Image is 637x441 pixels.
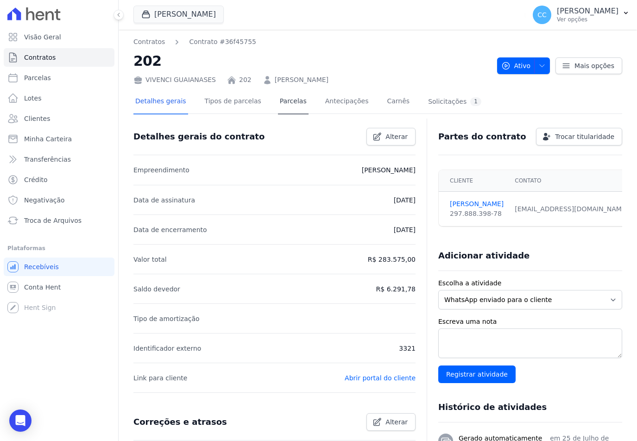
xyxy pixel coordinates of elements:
a: Conta Hent [4,278,114,296]
button: [PERSON_NAME] [133,6,224,23]
span: CC [537,12,547,18]
nav: Breadcrumb [133,37,256,47]
p: [PERSON_NAME] [557,6,618,16]
p: [DATE] [394,224,416,235]
div: Open Intercom Messenger [9,409,32,432]
a: Alterar [366,128,416,145]
a: Contratos [133,37,165,47]
button: CC [PERSON_NAME] Ver opções [525,2,637,28]
a: Abrir portal do cliente [345,374,416,382]
span: Mais opções [574,61,614,70]
span: Crédito [24,175,48,184]
a: Minha Carteira [4,130,114,148]
p: Data de encerramento [133,224,207,235]
span: Ativo [501,57,531,74]
a: Troca de Arquivos [4,211,114,230]
a: Negativação [4,191,114,209]
h3: Adicionar atividade [438,250,530,261]
span: Negativação [24,195,65,205]
div: VIVENCI GUAIANASES [133,75,216,85]
span: Minha Carteira [24,134,72,144]
a: Clientes [4,109,114,128]
p: Tipo de amortização [133,313,200,324]
span: Conta Hent [24,283,61,292]
span: Alterar [385,132,408,141]
a: Alterar [366,413,416,431]
div: [EMAIL_ADDRESS][DOMAIN_NAME] [515,204,628,214]
p: [DATE] [394,195,416,206]
nav: Breadcrumb [133,37,490,47]
p: [PERSON_NAME] [362,164,416,176]
a: Recebíveis [4,258,114,276]
a: [PERSON_NAME] [275,75,328,85]
a: [PERSON_NAME] [450,199,504,209]
p: 3321 [399,343,416,354]
a: Lotes [4,89,114,107]
a: Parcelas [278,90,309,114]
a: Visão Geral [4,28,114,46]
span: Visão Geral [24,32,61,42]
label: Escreva uma nota [438,317,622,327]
span: Parcelas [24,73,51,82]
p: Saldo devedor [133,283,180,295]
span: Contratos [24,53,56,62]
a: Trocar titularidade [536,128,622,145]
input: Registrar atividade [438,365,516,383]
span: Lotes [24,94,42,103]
div: 297.888.398-78 [450,209,504,219]
span: Recebíveis [24,262,59,271]
div: Plataformas [7,243,111,254]
button: Ativo [497,57,550,74]
h3: Detalhes gerais do contrato [133,131,265,142]
h3: Correções e atrasos [133,416,227,428]
p: Ver opções [557,16,618,23]
a: Parcelas [4,69,114,87]
th: Cliente [439,170,509,192]
a: Contratos [4,48,114,67]
div: 1 [470,97,481,106]
p: R$ 283.575,00 [368,254,416,265]
span: Alterar [385,417,408,427]
a: Crédito [4,170,114,189]
a: Mais opções [555,57,622,74]
h2: 202 [133,50,490,71]
a: Solicitações1 [426,90,483,114]
p: Valor total [133,254,167,265]
a: Antecipações [323,90,371,114]
span: Trocar titularidade [555,132,614,141]
p: R$ 6.291,78 [376,283,416,295]
label: Escolha a atividade [438,278,622,288]
span: Clientes [24,114,50,123]
h3: Partes do contrato [438,131,526,142]
span: Troca de Arquivos [24,216,82,225]
a: Contrato #36f45755 [189,37,256,47]
a: Transferências [4,150,114,169]
p: Link para cliente [133,372,187,384]
p: Empreendimento [133,164,189,176]
p: Data de assinatura [133,195,195,206]
span: Transferências [24,155,71,164]
th: Contato [509,170,634,192]
a: Detalhes gerais [133,90,188,114]
a: Carnês [385,90,411,114]
p: Identificador externo [133,343,201,354]
h3: Histórico de atividades [438,402,547,413]
a: Tipos de parcelas [203,90,263,114]
div: Solicitações [428,97,481,106]
a: 202 [239,75,252,85]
